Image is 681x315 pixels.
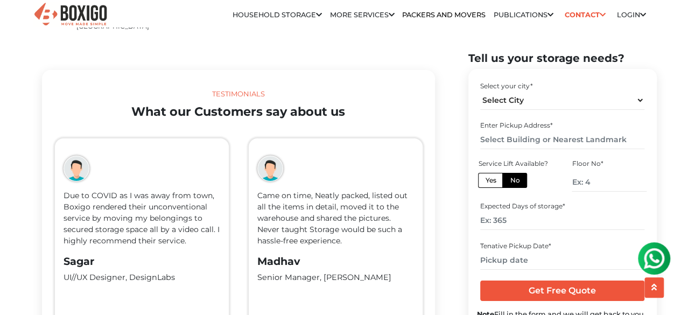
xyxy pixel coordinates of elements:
[480,281,644,301] input: Get Free Quote
[572,158,646,168] div: Floor No
[257,156,283,181] img: boxigo_girl_icon
[480,201,644,211] div: Expected Days of storage
[257,272,414,284] p: Senior Manager, [PERSON_NAME]
[50,104,427,119] h2: What our Customers say about us
[468,52,657,65] h2: Tell us your storage needs?
[64,190,220,247] p: Due to COVID as I was away from town, Boxigo rendered their unconventional service by moving my b...
[480,121,644,130] div: Enter Pickup Address
[33,2,108,28] img: Boxigo
[50,89,427,100] div: Testimonials
[478,172,503,187] label: Yes
[572,172,646,191] input: Ex: 4
[644,277,664,298] button: scroll up
[11,11,32,32] img: whatsapp-icon.svg
[257,190,414,247] p: Came on time, Neatly packed, listed out all the items in detail, moved it to the warehouse and sh...
[330,11,395,19] a: More services
[478,158,552,168] div: Service Lift Available?
[64,272,220,284] p: UI//UX Designer, DesignLabs
[64,156,89,181] img: boxigo_girl_icon
[233,11,322,19] a: Household Storage
[64,255,220,268] h3: Sagar
[480,250,644,269] input: Pickup date
[502,172,527,187] label: No
[480,241,644,250] div: Tenative Pickup Date
[480,130,644,149] input: Select Building or Nearest Landmark
[257,255,414,268] h3: Madhav
[616,11,645,19] a: Login
[402,11,486,19] a: Packers and Movers
[480,81,644,90] div: Select your city
[494,11,553,19] a: Publications
[480,211,644,230] input: Ex: 365
[561,6,609,23] a: Contact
